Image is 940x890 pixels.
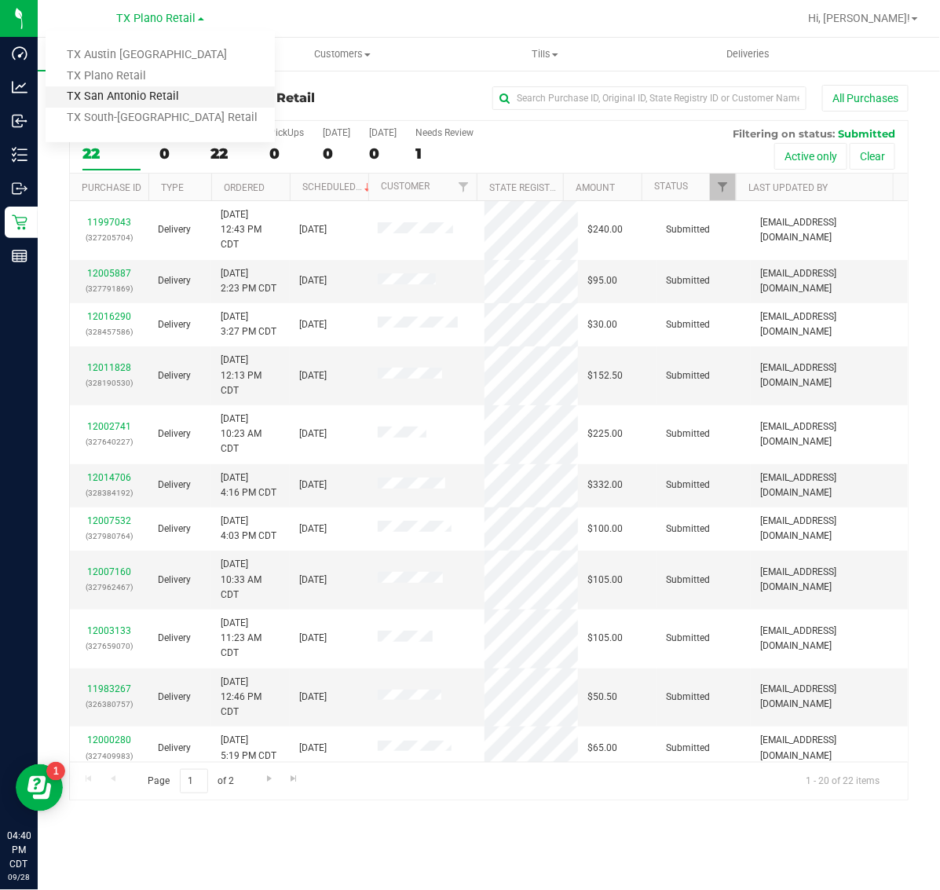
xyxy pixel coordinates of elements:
span: Delivery [158,522,191,537]
span: [EMAIL_ADDRESS][DOMAIN_NAME] [760,471,898,500]
a: State Registry ID [489,182,572,193]
a: 12014706 [87,472,131,483]
span: Submitted [666,690,710,705]
span: [EMAIL_ADDRESS][DOMAIN_NAME] [760,361,898,390]
span: Submitted [838,127,895,140]
div: 0 [269,145,304,163]
a: Ordered [224,182,265,193]
a: 12011828 [87,362,131,373]
p: (327409983) [79,749,139,764]
span: [EMAIL_ADDRESS][DOMAIN_NAME] [760,266,898,296]
span: $50.50 [587,690,617,705]
span: [EMAIL_ADDRESS][DOMAIN_NAME] [760,419,898,449]
span: [DATE] [299,368,327,383]
a: 12002741 [87,421,131,432]
span: Submitted [666,317,710,332]
span: [DATE] 2:23 PM CDT [221,266,276,296]
span: $65.00 [587,741,617,756]
inline-svg: Inbound [12,113,27,129]
a: Scheduled [302,181,374,192]
span: [DATE] [299,573,327,588]
div: [DATE] [369,127,397,138]
p: (327980764) [79,529,139,544]
span: Delivery [158,573,191,588]
span: Submitted [666,522,710,537]
span: [EMAIL_ADDRESS][DOMAIN_NAME] [760,309,898,339]
span: Delivery [158,427,191,441]
span: Delivery [158,631,191,646]
div: 1 [415,145,474,163]
p: (327640227) [79,434,139,449]
span: $332.00 [587,478,623,493]
p: (326380757) [79,697,139,712]
a: 12003133 [87,625,131,636]
p: (327791869) [79,281,139,296]
p: (327962467) [79,580,139,595]
span: Deliveries [705,47,791,61]
a: Go to the next page [258,769,280,790]
span: Page of 2 [134,769,247,793]
span: Hi, [PERSON_NAME]! [808,12,910,24]
p: (328190530) [79,375,139,390]
span: TX Plano Retail [117,12,196,25]
span: [DATE] 3:27 PM CDT [221,309,276,339]
span: [DATE] [299,631,327,646]
a: Last Updated By [748,182,828,193]
span: [DATE] 12:43 PM CDT [221,207,280,253]
a: Filter [451,174,477,200]
iframe: Resource center [16,764,63,811]
div: [DATE] [323,127,350,138]
span: $105.00 [587,631,623,646]
span: [DATE] [299,478,327,493]
span: $240.00 [587,222,623,237]
span: Delivery [158,690,191,705]
div: 0 [323,145,350,163]
button: Clear [850,143,895,170]
inline-svg: Retail [12,214,27,230]
div: 22 [82,145,141,163]
inline-svg: Inventory [12,147,27,163]
a: Customers [241,38,444,71]
a: Customer [381,181,430,192]
span: Customers [242,47,444,61]
span: [EMAIL_ADDRESS][DOMAIN_NAME] [760,215,898,245]
div: PickUps [269,127,304,138]
a: Deliveries [647,38,850,71]
span: Submitted [666,273,710,288]
span: [DATE] [299,222,327,237]
span: [EMAIL_ADDRESS][DOMAIN_NAME] [760,733,898,763]
span: $30.00 [587,317,617,332]
span: [DATE] [299,317,327,332]
a: 11997043 [87,217,131,228]
a: 11983267 [87,683,131,694]
span: [EMAIL_ADDRESS][DOMAIN_NAME] [760,624,898,654]
span: Purchases [38,47,241,61]
p: (327205704) [79,230,139,245]
span: Filtering on status: [733,127,835,140]
span: Submitted [666,427,710,441]
iframe: Resource center unread badge [46,762,65,781]
span: Delivery [158,478,191,493]
span: 1 - 20 of 22 items [793,769,892,793]
span: Submitted [666,741,710,756]
a: TX Plano Retail [46,66,275,87]
a: 12005887 [87,268,131,279]
span: [DATE] 12:46 PM CDT [221,675,280,720]
span: Submitted [666,478,710,493]
a: 12000280 [87,734,131,745]
a: 12016290 [87,311,131,322]
span: Delivery [158,317,191,332]
a: TX South-[GEOGRAPHIC_DATA] Retail [46,108,275,129]
span: [DATE] [299,741,327,756]
span: Submitted [666,573,710,588]
span: $152.50 [587,368,623,383]
span: [DATE] 4:16 PM CDT [221,471,276,500]
span: [DATE] [299,690,327,705]
p: (328457586) [79,324,139,339]
input: 1 [180,769,208,793]
inline-svg: Outbound [12,181,27,196]
span: Delivery [158,741,191,756]
div: 22 [210,145,251,163]
span: [DATE] 10:33 AM CDT [221,557,280,602]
